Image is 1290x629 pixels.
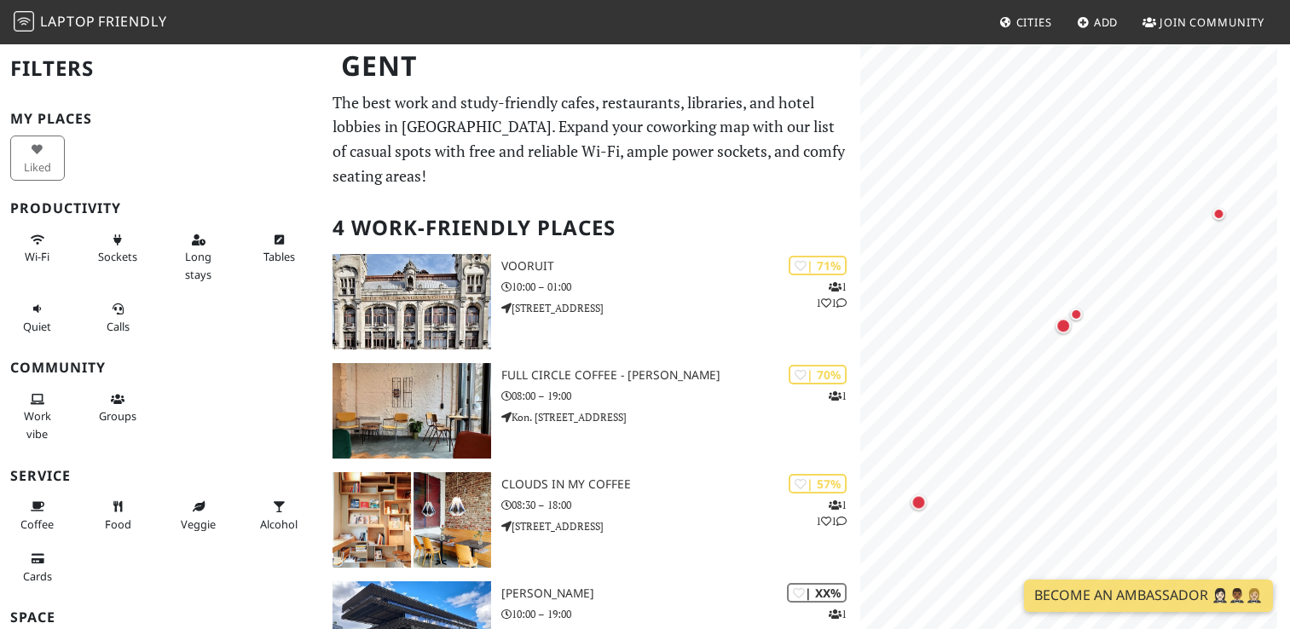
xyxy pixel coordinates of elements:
[91,493,146,538] button: Food
[171,226,226,288] button: Long stays
[322,472,859,568] a: clouds in my coffee | 57% 111 clouds in my coffee 08:30 – 18:00 [STREET_ADDRESS]
[107,319,130,334] span: Video/audio calls
[992,7,1059,38] a: Cities
[1208,204,1229,224] div: Map marker
[23,319,51,334] span: Quiet
[816,279,847,311] p: 1 1 1
[14,11,34,32] img: LaptopFriendly
[10,295,65,340] button: Quiet
[98,12,166,31] span: Friendly
[25,249,49,264] span: Stable Wi-Fi
[1136,7,1271,38] a: Join Community
[91,295,146,340] button: Calls
[10,609,312,626] h3: Space
[91,226,146,271] button: Sockets
[252,493,307,538] button: Alcohol
[501,300,859,316] p: [STREET_ADDRESS]
[252,226,307,271] button: Tables
[333,202,849,254] h2: 4 Work-Friendly Places
[333,363,491,459] img: Full Circle Coffee - Astrid
[99,408,136,424] span: Group tables
[24,408,51,441] span: People working
[263,249,295,264] span: Work-friendly tables
[501,497,859,513] p: 08:30 – 18:00
[322,363,859,459] a: Full Circle Coffee - Astrid | 70% 1 Full Circle Coffee - [PERSON_NAME] 08:00 – 19:00 Kon. [STREET...
[501,586,859,601] h3: [PERSON_NAME]
[907,491,929,513] div: Map marker
[501,518,859,534] p: [STREET_ADDRESS]
[789,256,847,275] div: | 71%
[829,388,847,404] p: 1
[501,477,859,492] h3: clouds in my coffee
[1094,14,1119,30] span: Add
[10,226,65,271] button: Wi-Fi
[10,468,312,484] h3: Service
[787,583,847,603] div: | XX%
[10,493,65,538] button: Coffee
[789,365,847,384] div: | 70%
[1066,303,1086,324] div: Map marker
[501,368,859,383] h3: Full Circle Coffee - [PERSON_NAME]
[501,388,859,404] p: 08:00 – 19:00
[260,516,298,532] span: Alcohol
[171,493,226,538] button: Veggie
[10,43,312,95] h2: Filters
[333,254,491,349] img: Vooruit
[20,516,54,532] span: Coffee
[1024,580,1273,612] a: Become an Ambassador 🤵🏻‍♀️🤵🏾‍♂️🤵🏼‍♀️
[10,545,65,590] button: Cards
[91,385,146,430] button: Groups
[1052,314,1074,337] div: Map marker
[501,409,859,425] p: Kon. [STREET_ADDRESS]
[816,497,847,529] p: 1 1 1
[10,360,312,376] h3: Community
[1016,14,1052,30] span: Cities
[1070,7,1125,38] a: Add
[10,200,312,216] h3: Productivity
[98,249,137,264] span: Power sockets
[789,474,847,493] div: | 57%
[14,8,167,38] a: LaptopFriendly LaptopFriendly
[40,12,95,31] span: Laptop
[501,606,859,622] p: 10:00 – 19:00
[333,90,849,188] p: The best work and study-friendly cafes, restaurants, libraries, and hotel lobbies in [GEOGRAPHIC_...
[327,43,856,89] h1: Gent
[501,259,859,274] h3: Vooruit
[10,111,312,127] h3: My Places
[829,606,847,622] p: 1
[23,568,52,584] span: Credit cards
[105,516,131,532] span: Food
[185,249,211,281] span: Long stays
[1160,14,1264,30] span: Join Community
[501,279,859,295] p: 10:00 – 01:00
[322,254,859,349] a: Vooruit | 71% 111 Vooruit 10:00 – 01:00 [STREET_ADDRESS]
[10,385,65,447] button: Work vibe
[181,516,216,532] span: Veggie
[333,472,491,568] img: clouds in my coffee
